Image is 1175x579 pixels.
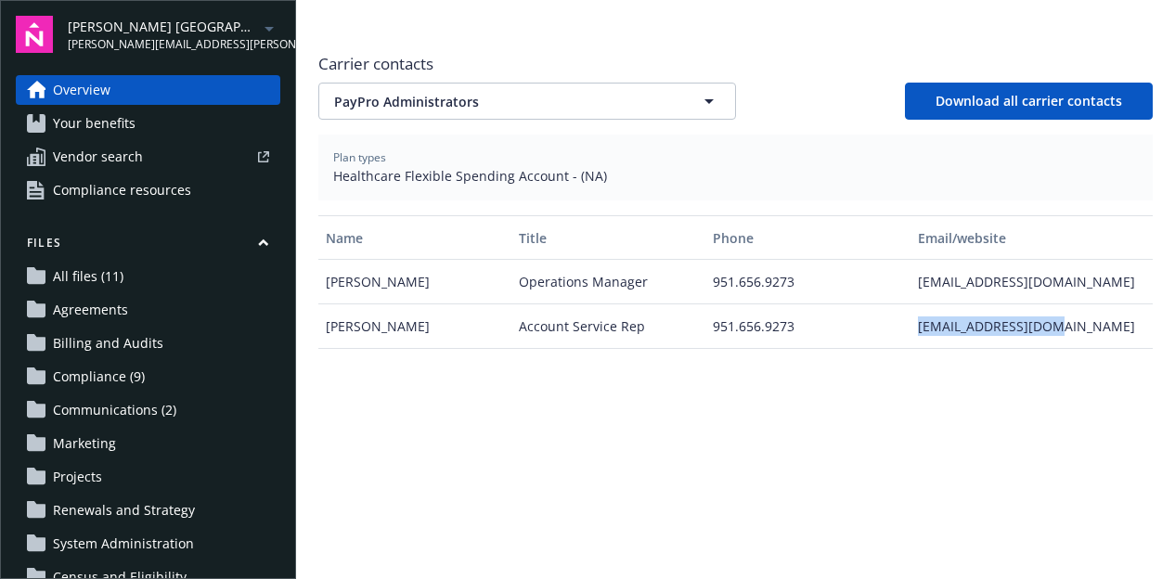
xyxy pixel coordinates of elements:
button: Files [16,235,280,258]
button: Download all carrier contacts [905,83,1153,120]
span: Compliance resources [53,175,191,205]
span: Healthcare Flexible Spending Account - (NA) [333,166,1138,186]
span: Communications (2) [53,395,176,425]
span: Renewals and Strategy [53,495,195,525]
div: Name [326,228,504,248]
span: Agreements [53,295,128,325]
div: Title [519,228,697,248]
a: Your benefits [16,109,280,138]
a: Projects [16,462,280,492]
button: Phone [705,215,911,260]
span: All files (11) [53,262,123,291]
a: Compliance resources [16,175,280,205]
div: 951.656.9273 [705,260,911,304]
a: System Administration [16,529,280,559]
span: Plan types [333,149,1138,166]
span: [PERSON_NAME][EMAIL_ADDRESS][PERSON_NAME][DOMAIN_NAME] [68,36,258,53]
button: PayPro Administrators [318,83,736,120]
span: Projects [53,462,102,492]
img: navigator-logo.svg [16,16,53,53]
a: All files (11) [16,262,280,291]
span: Billing and Audits [53,328,163,358]
span: Marketing [53,429,116,458]
a: Billing and Audits [16,328,280,358]
span: Your benefits [53,109,136,138]
span: Compliance (9) [53,362,145,392]
a: Overview [16,75,280,105]
a: Communications (2) [16,395,280,425]
a: Agreements [16,295,280,325]
a: Vendor search [16,142,280,172]
div: [PERSON_NAME] [318,260,511,304]
span: Carrier contacts [318,53,1153,75]
a: arrowDropDown [258,17,280,39]
div: [EMAIL_ADDRESS][DOMAIN_NAME] [910,304,1153,349]
button: Email/website [910,215,1153,260]
div: Email/website [918,228,1145,248]
span: Vendor search [53,142,143,172]
span: Overview [53,75,110,105]
span: [PERSON_NAME] [GEOGRAPHIC_DATA] [68,17,258,36]
div: Phone [713,228,904,248]
a: Marketing [16,429,280,458]
button: Title [511,215,704,260]
button: [PERSON_NAME] [GEOGRAPHIC_DATA][PERSON_NAME][EMAIL_ADDRESS][PERSON_NAME][DOMAIN_NAME]arrowDropDown [68,16,280,53]
div: Account Service Rep [511,304,704,349]
div: 951.656.9273 [705,304,911,349]
span: System Administration [53,529,194,559]
div: [PERSON_NAME] [318,304,511,349]
span: Download all carrier contacts [936,92,1122,109]
span: PayPro Administrators [334,92,661,111]
div: Operations Manager [511,260,704,304]
button: Name [318,215,511,260]
div: [EMAIL_ADDRESS][DOMAIN_NAME] [910,260,1153,304]
a: Compliance (9) [16,362,280,392]
a: Renewals and Strategy [16,495,280,525]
